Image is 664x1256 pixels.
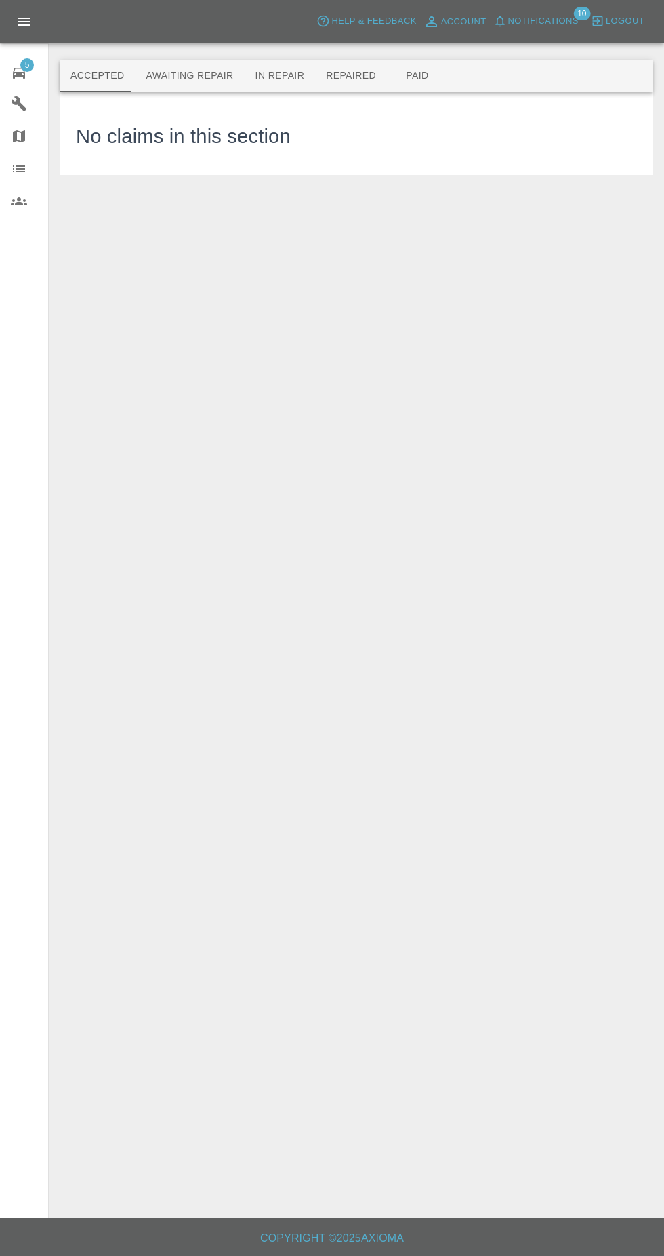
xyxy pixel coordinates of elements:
[331,14,416,29] span: Help & Feedback
[508,14,579,29] span: Notifications
[315,60,387,92] button: Repaired
[606,14,644,29] span: Logout
[420,11,490,33] a: Account
[587,11,648,32] button: Logout
[76,122,291,152] h3: No claims in this section
[20,58,34,72] span: 5
[60,60,135,92] button: Accepted
[490,11,582,32] button: Notifications
[135,60,244,92] button: Awaiting Repair
[8,5,41,38] button: Open drawer
[573,7,590,20] span: 10
[11,1229,653,1248] h6: Copyright © 2025 Axioma
[313,11,419,32] button: Help & Feedback
[387,60,448,92] button: Paid
[441,14,486,30] span: Account
[245,60,316,92] button: In Repair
